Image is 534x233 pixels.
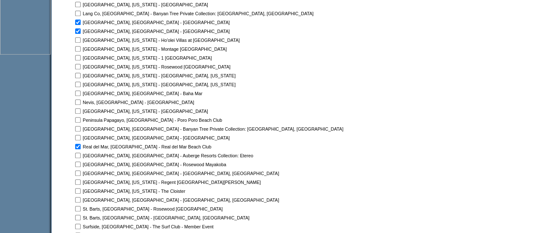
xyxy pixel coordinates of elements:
[83,151,343,159] td: [GEOGRAPHIC_DATA], [GEOGRAPHIC_DATA] - Auberge Resorts Collection: Etereo
[83,63,343,71] td: [GEOGRAPHIC_DATA], [US_STATE] - Rosewood [GEOGRAPHIC_DATA]
[83,143,343,151] td: Real del Mar, [GEOGRAPHIC_DATA] - Real del Mar Beach Club
[83,169,343,177] td: [GEOGRAPHIC_DATA], [GEOGRAPHIC_DATA] - [GEOGRAPHIC_DATA], [GEOGRAPHIC_DATA]
[83,18,343,26] td: [GEOGRAPHIC_DATA], [GEOGRAPHIC_DATA] - [GEOGRAPHIC_DATA]
[83,71,343,79] td: [GEOGRAPHIC_DATA], [US_STATE] - [GEOGRAPHIC_DATA], [US_STATE]
[83,160,343,168] td: [GEOGRAPHIC_DATA], [GEOGRAPHIC_DATA] - Rosewood Mayakoba
[83,0,343,8] td: [GEOGRAPHIC_DATA], [US_STATE] - [GEOGRAPHIC_DATA]
[83,196,343,204] td: [GEOGRAPHIC_DATA], [GEOGRAPHIC_DATA] - [GEOGRAPHIC_DATA], [GEOGRAPHIC_DATA]
[83,134,343,142] td: [GEOGRAPHIC_DATA], [GEOGRAPHIC_DATA] - [GEOGRAPHIC_DATA]
[83,36,343,44] td: [GEOGRAPHIC_DATA], [US_STATE] - Ho'olei Villas at [GEOGRAPHIC_DATA]
[83,116,343,124] td: Peninsula Papagayo, [GEOGRAPHIC_DATA] - Poro Poro Beach Club
[83,80,343,88] td: [GEOGRAPHIC_DATA], [US_STATE] - [GEOGRAPHIC_DATA], [US_STATE]
[83,27,343,35] td: [GEOGRAPHIC_DATA], [GEOGRAPHIC_DATA] - [GEOGRAPHIC_DATA]
[83,205,343,213] td: St. Barts, [GEOGRAPHIC_DATA] - Rosewood [GEOGRAPHIC_DATA]
[83,178,343,186] td: [GEOGRAPHIC_DATA], [US_STATE] - Regent [GEOGRAPHIC_DATA][PERSON_NAME]
[83,89,343,97] td: [GEOGRAPHIC_DATA], [GEOGRAPHIC_DATA] - Baha Mar
[83,187,343,195] td: [GEOGRAPHIC_DATA], [US_STATE] - The Cloister
[83,214,343,222] td: St. Barts, [GEOGRAPHIC_DATA] - [GEOGRAPHIC_DATA], [GEOGRAPHIC_DATA]
[83,222,343,230] td: Surfside, [GEOGRAPHIC_DATA] - The Surf Club - Member Event
[83,98,343,106] td: Nevis, [GEOGRAPHIC_DATA] - [GEOGRAPHIC_DATA]
[83,45,343,53] td: [GEOGRAPHIC_DATA], [US_STATE] - Montage [GEOGRAPHIC_DATA]
[83,125,343,133] td: [GEOGRAPHIC_DATA], [GEOGRAPHIC_DATA] - Banyan Tree Private Collection: [GEOGRAPHIC_DATA], [GEOGRA...
[83,9,343,17] td: Lang Co, [GEOGRAPHIC_DATA] - Banyan Tree Private Collection: [GEOGRAPHIC_DATA], [GEOGRAPHIC_DATA]
[83,54,343,62] td: [GEOGRAPHIC_DATA], [US_STATE] - 1 [GEOGRAPHIC_DATA]
[83,107,343,115] td: [GEOGRAPHIC_DATA], [US_STATE] - [GEOGRAPHIC_DATA]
